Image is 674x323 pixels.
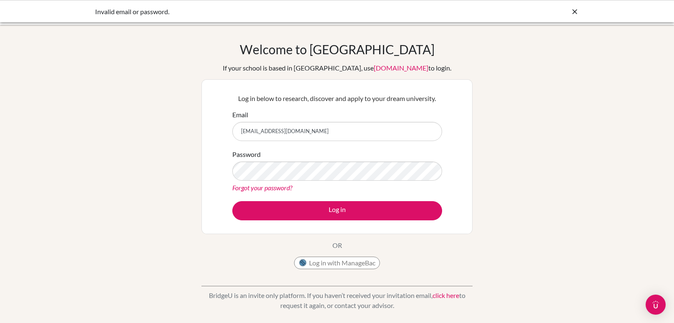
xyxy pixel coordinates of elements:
label: Email [232,110,248,120]
a: [DOMAIN_NAME] [374,64,428,72]
p: BridgeU is an invite only platform. If you haven’t received your invitation email, to request it ... [201,290,473,310]
div: Invalid email or password. [95,7,454,17]
a: click here [433,291,459,299]
h1: Welcome to [GEOGRAPHIC_DATA] [240,42,435,57]
div: If your school is based in [GEOGRAPHIC_DATA], use to login. [223,63,451,73]
a: Forgot your password? [232,184,292,192]
div: Open Intercom Messenger [646,295,666,315]
p: OR [332,240,342,250]
label: Password [232,149,261,159]
button: Log in with ManageBac [294,257,380,269]
p: Log in below to research, discover and apply to your dream university. [232,93,442,103]
button: Log in [232,201,442,220]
